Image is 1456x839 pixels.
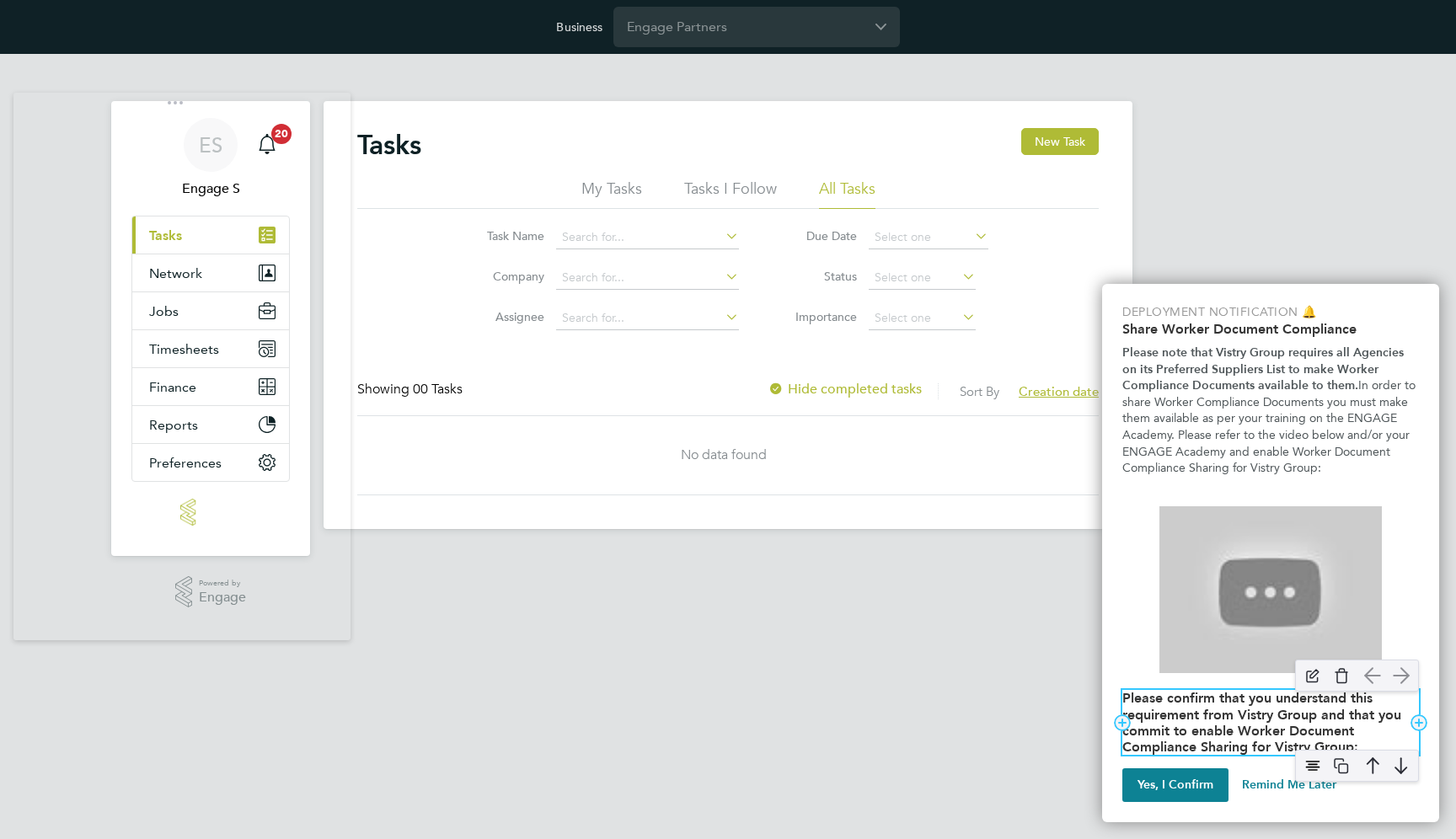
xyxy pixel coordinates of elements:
iframe: Managing & Automating Global Compliance Documents for Workers [1122,506,1419,673]
div: Platform Back Online [1102,284,1439,822]
span: 00 Tasks [413,381,463,398]
div: Showing [357,381,466,398]
label: Hide completed tasks [768,381,922,398]
input: Select one [869,226,988,249]
label: Importance [781,309,857,324]
input: Select one [869,307,976,330]
input: Search for... [556,266,739,290]
span: Creation date [1019,383,1099,399]
li: All Tasks [819,179,875,209]
img: delete-icon.svg [1329,663,1354,688]
input: Search for... [556,307,739,330]
button: New Task [1021,128,1099,155]
img: arrow-left.svg [1360,663,1385,688]
img: arrow-right.svg [1389,663,1414,688]
label: Due Date [781,228,857,243]
button: Remind Me Later [1240,768,1338,802]
img: edit-icon.svg [1300,663,1325,688]
img: arrow-down.svg [1389,753,1414,778]
strong: Please note that Vistry Group requires all Agencies on its Preferred Suppliers List to make Worke... [1122,345,1407,393]
img: copy-icon.svg [1329,753,1354,778]
label: Status [781,269,857,284]
label: Assignee [468,309,544,324]
h2: Please confirm that you understand this requirement from Vistry Group and that you commit to enab... [1122,690,1419,755]
img: arrow-up.svg [1360,753,1385,778]
input: Select one [869,266,976,290]
input: Search for... [556,226,739,249]
li: My Tasks [581,179,642,209]
li: Tasks I Follow [684,179,777,209]
h2: Share Worker Document Compliance [1122,321,1419,337]
button: Yes, I Confirm [1122,768,1228,802]
label: Task Name [468,228,544,243]
p: Deployment Notification 🔔 [1122,304,1419,321]
label: Company [468,269,544,284]
label: Sort By [960,383,999,399]
img: align-center.svg [1300,753,1325,778]
h2: Tasks [357,128,421,162]
div: No data found [357,446,1090,464]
